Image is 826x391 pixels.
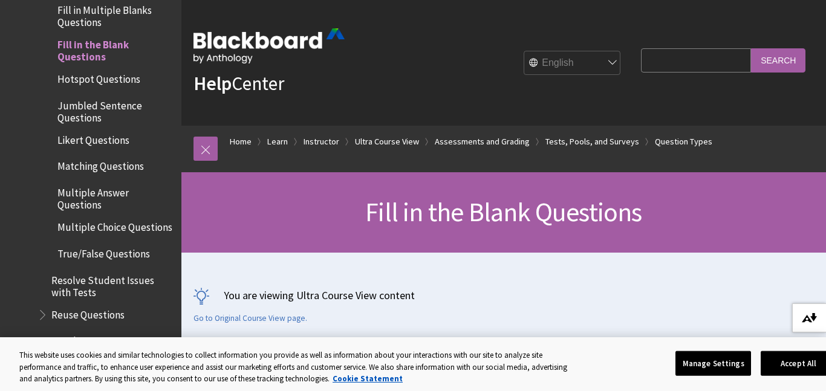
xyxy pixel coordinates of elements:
a: Go to Original Course View page. [193,313,307,324]
img: Blackboard by Anthology [193,28,345,63]
span: Reuse Questions [51,305,125,321]
a: Home [230,134,252,149]
span: Matching Questions [57,157,144,173]
span: True/False Questions [57,244,150,260]
select: Site Language Selector [524,51,621,76]
p: You are viewing Ultra Course View content [193,288,814,303]
span: Resolve Student Issues with Tests [51,270,173,299]
span: Fill in the Blank Questions [57,34,173,63]
a: Tests, Pools, and Surveys [545,134,639,149]
a: Instructor [304,134,339,149]
a: More information about your privacy, opens in a new tab [333,373,403,384]
a: Learn [267,134,288,149]
span: Multiple Choice Questions [57,217,172,233]
span: Jumbled Sentence Questions [57,95,173,124]
span: Fill in the Blank Questions [365,195,642,228]
div: This website uses cookies and similar technologies to collect information you provide as well as ... [19,349,578,385]
span: Attendance [45,331,97,347]
button: Manage Settings [675,351,751,376]
a: HelpCenter [193,71,284,95]
strong: Help [193,71,232,95]
span: Multiple Answer Questions [57,183,173,211]
input: Search [751,48,805,72]
a: Question Types [655,134,712,149]
span: Hotspot Questions [57,69,140,85]
span: Likert Questions [57,130,129,146]
a: Assessments and Grading [435,134,530,149]
a: Ultra Course View [355,134,419,149]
